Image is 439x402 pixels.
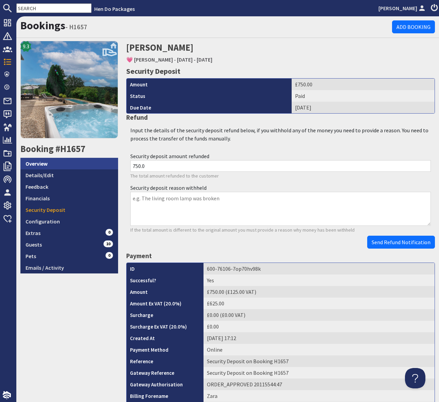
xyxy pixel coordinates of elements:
[204,390,435,402] td: Zara
[126,252,435,260] h4: Payment
[127,309,204,321] th: Surcharge
[20,250,118,262] a: Pets0
[130,160,431,172] input: e.g. 45.55
[3,391,11,399] img: staytech_i_w-64f4e8e9ee0a9c174fd5317b4b171b261742d2d393467e5bdba4413f4f884c10.svg
[127,102,292,113] th: Due Date
[405,368,425,388] iframe: Toggle Customer Support
[16,3,92,13] input: SEARCH
[204,344,435,355] td: Online
[105,229,113,236] span: 0
[127,355,204,367] th: Reference
[204,263,435,274] td: 600-76106-7op70hv98k
[378,4,427,12] a: [PERSON_NAME]
[127,367,204,379] th: Gateway Reference
[127,321,204,332] th: Surcharge Ex VAT (20.0%)
[23,42,29,50] span: 9.3
[103,240,113,247] span: 10
[105,252,113,259] span: 0
[94,5,135,12] a: Hen Do Packages
[204,286,435,298] td: £750.00 (£125.00 VAT)
[292,102,435,113] td: [DATE]
[204,367,435,379] td: Security Deposit on Booking H1657
[130,126,431,143] p: Input the details of the security deposit refund below, if you withhold any of the money you need...
[20,144,118,154] h2: Booking #H1657
[127,263,204,274] th: ID
[20,41,118,144] a: 9.3
[130,172,431,180] p: The total amount refunded to the customer
[126,67,435,76] h3: Security Deposit
[20,158,118,169] a: Overview
[127,390,204,402] th: Billing Forename
[20,239,118,250] a: Guests10
[204,355,435,367] td: Security Deposit on Booking H1657
[177,56,212,63] a: [DATE] - [DATE]
[65,23,87,31] small: - H1657
[20,227,118,239] a: Extras0
[204,298,435,309] td: £625.00
[20,262,118,273] a: Emails / Activity
[20,216,118,227] a: Configuration
[204,321,435,332] td: £0.00
[20,192,118,204] a: Financials
[126,56,173,63] a: 💗 [PERSON_NAME]
[127,90,292,102] th: Status
[127,79,292,90] th: Amount
[20,19,65,32] a: Bookings
[174,56,176,63] span: -
[127,344,204,355] th: Payment Method
[204,379,435,390] td: ORDER_APPROVED 20115544:47
[367,236,435,249] button: Send Refund Notification
[20,41,118,138] img: 💗 KENNARD HALL's icon
[127,379,204,390] th: Gateway Authorisation
[126,114,435,121] h4: Refund
[130,184,207,191] label: Security deposit reason withheld
[126,41,329,65] h2: [PERSON_NAME]
[204,332,435,344] td: [DATE] 17:12
[204,309,435,321] td: £0.00 (£0.00 VAT)
[372,239,430,246] span: Send Refund Notification
[130,153,209,160] label: Security deposit amount refunded
[20,204,118,216] a: Security Deposit
[127,332,204,344] th: Created At
[130,227,431,234] p: If the total amount is different to the original amount you must provide a reason why money has b...
[20,169,118,181] a: Details/Edit
[20,181,118,192] a: Feedback
[204,274,435,286] td: Yes
[127,298,204,309] th: Amount Ex VAT (20.0%)
[127,286,204,298] th: Amount
[292,79,435,90] td: £750.00
[392,20,435,33] a: Add Booking
[127,274,204,286] th: Successful?
[292,90,435,102] td: Paid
